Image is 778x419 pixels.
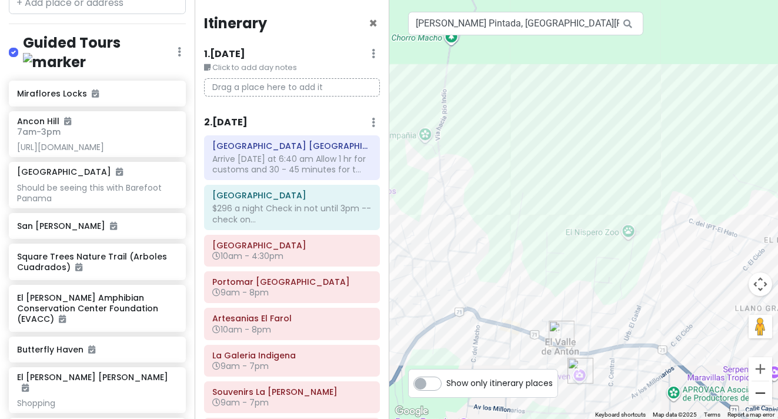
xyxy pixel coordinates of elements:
div: El Valle de Antón [549,321,575,347]
span: 9am - 8pm [212,287,269,298]
h6: Artesanias El Farol [212,313,372,324]
h6: [GEOGRAPHIC_DATA] [17,167,123,177]
i: Added to itinerary [110,222,117,230]
button: Keyboard shortcuts [595,411,646,419]
div: [URL][DOMAIN_NAME] [17,142,177,152]
h4: Guided Tours [23,34,178,71]
h6: Miraflores Locks [17,88,177,99]
div: Arrive [DATE] at 6:40 am Allow 1 hr for customs and 30 - 45 minutes for t... [212,154,372,175]
span: 7am - 3pm [17,126,61,138]
a: Report a map error [727,411,774,418]
span: 10am - 4:30pm [212,250,283,262]
h6: Mola Museum [212,240,372,251]
span: Map data ©2025 [653,411,697,418]
h6: Butterfly Haven [17,344,177,355]
i: Added to itinerary [88,345,95,354]
div: Should be seeing this with Barefoot Panama [17,182,177,204]
i: Added to itinerary [75,263,82,271]
h6: San [PERSON_NAME] [17,221,177,231]
h6: El [PERSON_NAME] Amphibian Conservation Center Foundation (EVACC) [17,292,177,325]
h6: 1 . [DATE] [204,48,245,61]
a: Open this area in Google Maps (opens a new window) [392,404,431,419]
span: 9am - 7pm [212,397,269,408]
i: Added to itinerary [116,168,123,176]
p: Drag a place here to add it [204,78,380,97]
span: Close itinerary [369,14,378,33]
input: Search a place [408,12,643,35]
i: Added to itinerary [92,89,99,98]
button: Map camera controls [749,272,772,296]
button: Zoom out [749,381,772,405]
button: Zoom in [749,357,772,381]
h6: Square Trees Nature Trail (Arboles Cuadrados) [17,251,177,272]
i: Added to itinerary [59,315,66,323]
i: Added to itinerary [22,384,29,392]
h6: Portomar Panama [212,277,372,287]
h6: American Trade Hotel & Hall [212,190,372,201]
div: Butterfly Haven [567,358,593,384]
span: Show only itinerary places [446,377,553,390]
img: Google [392,404,431,419]
span: 10am - 8pm [212,324,271,335]
h6: Souvenirs La Ronda [212,387,372,397]
img: marker [23,53,86,71]
div: Shopping [17,398,177,408]
div: $296 a night Check in not until 3pm -- check on... [212,203,372,224]
h6: Ancon Hill [17,116,71,127]
button: Drag Pegman onto the map to open Street View [749,315,772,338]
h6: Tocumen International Airport Panama [212,141,372,151]
a: Terms (opens in new tab) [704,411,720,418]
button: Close [369,16,378,31]
h6: La Galeria Indigena [212,350,372,361]
h6: 2 . [DATE] [204,117,248,129]
i: Added to itinerary [64,117,71,125]
span: 9am - 7pm [212,360,269,372]
small: Click to add day notes [204,62,380,74]
h4: Itinerary [204,14,267,32]
h6: El [PERSON_NAME] [PERSON_NAME] [17,372,177,393]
